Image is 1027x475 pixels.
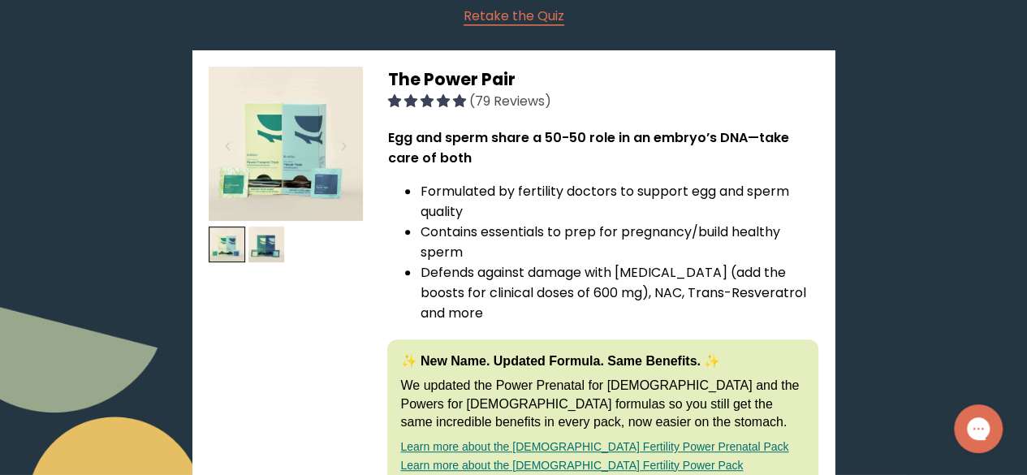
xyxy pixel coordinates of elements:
span: The Power Pair [387,67,515,91]
strong: Egg and sperm share a 50-50 role in an embryo’s DNA—take care of both [387,128,788,167]
a: Retake the Quiz [464,6,564,26]
li: Formulated by fertility doctors to support egg and sperm quality [420,181,818,222]
li: Contains essentials to prep for pregnancy/build healthy sperm [420,222,818,262]
a: Learn more about the [DEMOGRAPHIC_DATA] Fertility Power Pack [400,459,743,472]
img: thumbnail image [248,227,285,263]
p: We updated the Power Prenatal for [DEMOGRAPHIC_DATA] and the Powers for [DEMOGRAPHIC_DATA] formul... [400,377,805,431]
li: Defends against damage with [MEDICAL_DATA] (add the boosts for clinical doses of 600 mg), NAC, Tr... [420,262,818,323]
img: thumbnail image [209,227,245,263]
a: Learn more about the [DEMOGRAPHIC_DATA] Fertility Power Prenatal Pack [400,440,788,453]
span: (79 Reviews) [468,92,550,110]
span: 4.92 stars [387,92,468,110]
img: thumbnail image [209,67,363,221]
strong: ✨ New Name. Updated Formula. Same Benefits. ✨ [400,354,720,368]
iframe: Gorgias live chat messenger [946,399,1011,459]
span: Retake the Quiz [464,6,564,25]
